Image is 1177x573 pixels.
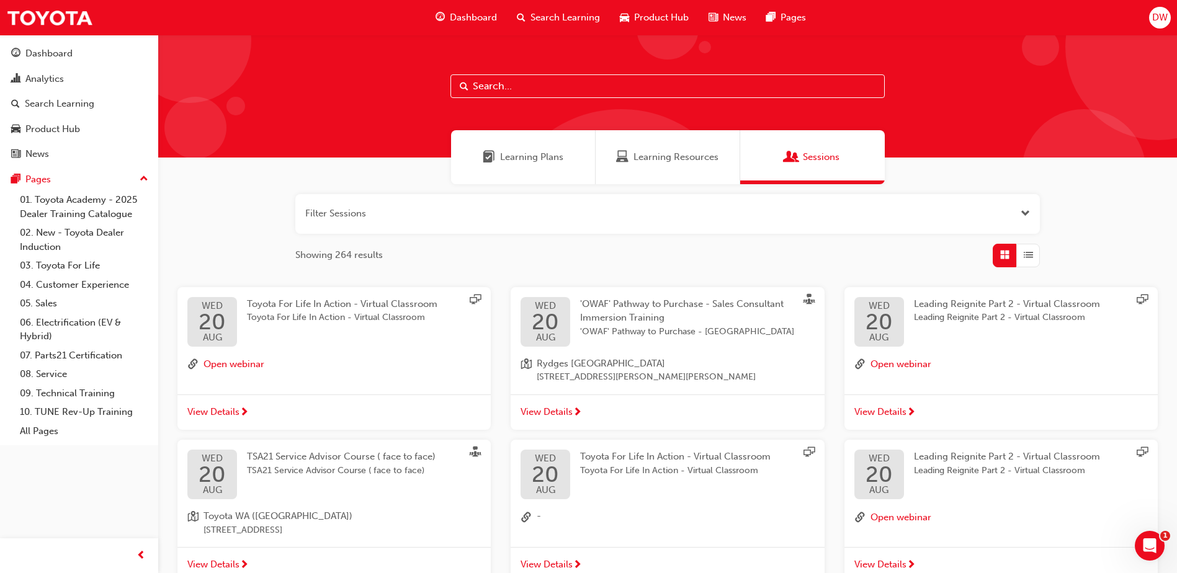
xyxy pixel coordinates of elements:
[15,275,153,295] a: 04. Customer Experience
[199,463,226,486] span: 20
[25,47,73,61] div: Dashboard
[15,346,153,365] a: 07. Parts21 Certification
[521,297,814,347] a: WED20AUG'OWAF' Pathway to Purchase - Sales Consultant Immersion Training'OWAF' Pathway to Purchas...
[177,287,491,430] button: WED20AUGToyota For Life In Action - Virtual ClassroomToyota For Life In Action - Virtual Classroo...
[803,294,815,308] span: sessionType_FACE_TO_FACE-icon
[187,357,199,373] span: link-icon
[914,451,1100,462] span: Leading Reignite Part 2 - Virtual Classroom
[854,509,866,525] span: link-icon
[537,357,756,371] span: Rydges [GEOGRAPHIC_DATA]
[25,172,51,187] div: Pages
[866,463,893,486] span: 20
[914,311,1100,325] span: Leading Reignite Part 2 - Virtual Classroom
[699,5,756,30] a: news-iconNews
[507,5,610,30] a: search-iconSearch Learning
[1152,11,1168,25] span: DW
[450,74,885,98] input: Search...
[740,130,885,184] a: SessionsSessions
[854,405,906,419] span: View Details
[239,407,249,419] span: next-icon
[616,150,629,164] span: Learning Resources
[532,301,559,311] span: WED
[136,548,146,564] span: prev-icon
[204,523,352,538] span: [STREET_ADDRESS]
[866,486,893,495] span: AUG
[781,11,806,25] span: Pages
[866,301,893,311] span: WED
[634,11,689,25] span: Product Hub
[25,97,94,111] div: Search Learning
[517,10,526,25] span: search-icon
[500,150,563,164] span: Learning Plans
[633,150,718,164] span: Learning Resources
[15,384,153,403] a: 09. Technical Training
[451,130,596,184] a: Learning PlansLearning Plans
[247,464,436,478] span: TSA21 Service Advisor Course ( face to face)
[532,454,559,463] span: WED
[199,454,226,463] span: WED
[866,333,893,342] span: AUG
[5,143,153,166] a: News
[580,464,771,478] span: Toyota For Life In Action - Virtual Classroom
[199,486,226,495] span: AUG
[511,394,824,430] a: View Details
[450,11,497,25] span: Dashboard
[25,147,49,161] div: News
[1135,531,1165,561] iframe: Intercom live chat
[511,287,824,430] button: WED20AUG'OWAF' Pathway to Purchase - Sales Consultant Immersion Training'OWAF' Pathway to Purchas...
[723,11,746,25] span: News
[239,560,249,571] span: next-icon
[756,5,816,30] a: pages-iconPages
[15,402,153,422] a: 10. TUNE Rev-Up Training
[15,365,153,384] a: 08. Service
[580,298,784,324] span: 'OWAF' Pathway to Purchase - Sales Consultant Immersion Training
[803,446,815,460] span: sessionType_ONLINE_URL-icon
[854,450,1148,499] a: WED20AUGLeading Reignite Part 2 - Virtual ClassroomLeading Reignite Part 2 - Virtual Classroom
[870,357,931,373] button: Open webinar
[580,325,794,339] span: 'OWAF' Pathway to Purchase - [GEOGRAPHIC_DATA]
[914,464,1100,478] span: Leading Reignite Part 2 - Virtual Classroom
[295,248,383,262] span: Showing 264 results
[204,509,352,523] span: Toyota WA ([GEOGRAPHIC_DATA])
[1000,248,1009,262] span: Grid
[532,486,559,495] span: AUG
[1021,207,1030,221] button: Open the filter
[530,11,600,25] span: Search Learning
[247,311,437,325] span: Toyota For Life In Action - Virtual Classroom
[854,357,866,373] span: link-icon
[532,463,559,486] span: 20
[247,451,436,462] span: TSA21 Service Advisor Course ( face to face)
[521,450,814,499] a: WED20AUGToyota For Life In Action - Virtual ClassroomToyota For Life In Action - Virtual Classroom
[199,333,226,342] span: AUG
[5,68,153,91] a: Analytics
[436,10,445,25] span: guage-icon
[140,171,148,187] span: up-icon
[11,149,20,160] span: news-icon
[15,256,153,275] a: 03. Toyota For Life
[1149,7,1171,29] button: DW
[521,405,573,419] span: View Details
[532,311,559,333] span: 20
[854,557,906,572] span: View Details
[426,5,507,30] a: guage-iconDashboard
[521,357,814,384] a: location-iconRydges [GEOGRAPHIC_DATA][STREET_ADDRESS][PERSON_NAME][PERSON_NAME]
[187,509,481,537] a: location-iconToyota WA ([GEOGRAPHIC_DATA])[STREET_ADDRESS]
[15,422,153,441] a: All Pages
[573,560,582,571] span: next-icon
[521,357,532,384] span: location-icon
[15,223,153,256] a: 02. New - Toyota Dealer Induction
[11,48,20,60] span: guage-icon
[483,150,495,164] span: Learning Plans
[537,370,756,384] span: [STREET_ADDRESS][PERSON_NAME][PERSON_NAME]
[866,311,893,333] span: 20
[25,72,64,86] div: Analytics
[187,450,481,499] a: WED20AUGTSA21 Service Advisor Course ( face to face)TSA21 Service Advisor Course ( face to face)
[521,557,573,572] span: View Details
[187,297,481,347] a: WED20AUGToyota For Life In Action - Virtual ClassroomToyota For Life In Action - Virtual Classroom
[187,405,239,419] span: View Details
[914,298,1100,309] span: Leading Reignite Part 2 - Virtual Classroom
[803,150,839,164] span: Sessions
[5,118,153,141] a: Product Hub
[15,294,153,313] a: 05. Sales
